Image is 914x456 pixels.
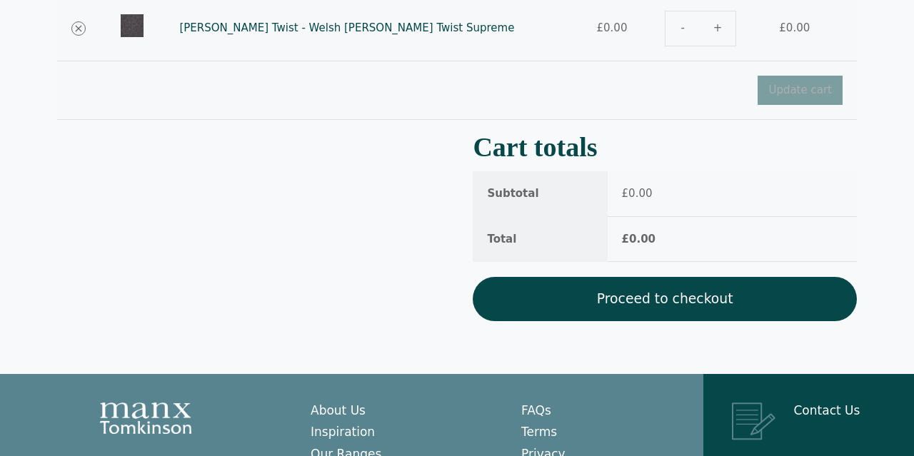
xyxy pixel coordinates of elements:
span: £ [596,21,603,34]
img: Manx Tomkinson Logo [100,402,191,434]
a: Inspiration [311,425,375,439]
span: £ [622,187,629,200]
a: About Us [311,403,366,417]
img: Tomkinson Twist Welsh Slate [121,14,144,37]
a: Remove Tomkinson Twist - Welsh Slate - Tomkinson Twist Supreme from cart [71,21,86,36]
th: Total [473,217,607,263]
a: Terms [521,425,557,439]
bdi: 0.00 [622,233,656,245]
bdi: 0.00 [596,21,627,34]
th: Subtotal [473,171,607,217]
bdi: 0.00 [779,21,810,34]
h2: Cart totals [473,137,857,158]
button: Update cart [758,76,843,105]
a: FAQs [521,403,551,417]
a: Contact Us [794,403,860,417]
span: £ [622,233,629,245]
a: [PERSON_NAME] Twist - Welsh [PERSON_NAME] Twist Supreme [179,21,514,34]
span: £ [779,21,786,34]
bdi: 0.00 [622,187,653,200]
a: Proceed to checkout [473,277,857,321]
